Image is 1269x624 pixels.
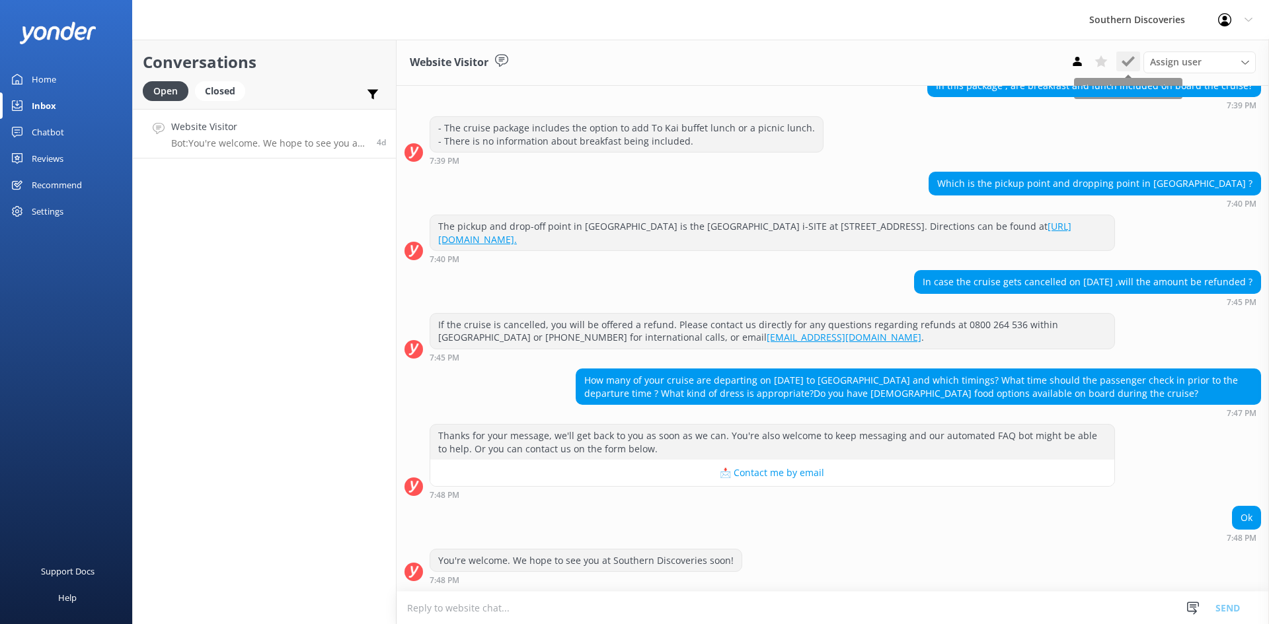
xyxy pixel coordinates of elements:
[430,491,459,499] strong: 7:48 PM
[410,54,488,71] h3: Website Visitor
[767,331,921,343] a: [EMAIL_ADDRESS][DOMAIN_NAME]
[32,172,82,198] div: Recommend
[195,83,252,98] a: Closed
[927,100,1261,110] div: 07:39pm 07-Aug-2025 (UTC +12:00) Pacific/Auckland
[438,220,1071,246] a: [URL][DOMAIN_NAME].
[171,137,367,149] p: Bot: You're welcome. We hope to see you at Southern Discoveries soon!
[576,408,1261,417] div: 07:47pm 07-Aug-2025 (UTC +12:00) Pacific/Auckland
[1227,298,1256,306] strong: 7:45 PM
[1233,506,1260,529] div: Ok
[430,460,1114,486] button: 📩 Contact me by email
[32,92,56,119] div: Inbox
[1227,102,1256,110] strong: 7:39 PM
[32,198,63,225] div: Settings
[430,254,1115,263] div: 07:40pm 07-Aug-2025 (UTC +12:00) Pacific/Auckland
[430,576,459,584] strong: 7:48 PM
[430,314,1114,349] div: If the cruise is cancelled, you will be offered a refund. Please contact us directly for any ques...
[430,117,823,152] div: - The cruise package includes the option to add To Kai buffet lunch or a picnic lunch. - There is...
[143,81,188,101] div: Open
[928,75,1260,97] div: In this package , are breakfast and lunch included on board the cruise?
[32,119,64,145] div: Chatbot
[32,145,63,172] div: Reviews
[32,66,56,92] div: Home
[58,584,77,611] div: Help
[133,109,396,158] a: Website VisitorBot:You're welcome. We hope to see you at Southern Discoveries soon!4d
[1227,409,1256,417] strong: 7:47 PM
[1227,533,1261,542] div: 07:48pm 07-Aug-2025 (UTC +12:00) Pacific/Auckland
[430,256,459,263] strong: 7:40 PM
[1150,55,1202,69] span: Assign user
[915,271,1260,293] div: In case the cruise gets cancelled on [DATE] ,will the amount be refunded ?
[171,120,367,134] h4: Website Visitor
[430,156,824,165] div: 07:39pm 07-Aug-2025 (UTC +12:00) Pacific/Auckland
[195,81,245,101] div: Closed
[430,353,1115,362] div: 07:45pm 07-Aug-2025 (UTC +12:00) Pacific/Auckland
[430,425,1114,460] div: Thanks for your message, we'll get back to you as soon as we can. You're also welcome to keep mes...
[914,297,1261,306] div: 07:45pm 07-Aug-2025 (UTC +12:00) Pacific/Auckland
[430,354,459,362] strong: 7:45 PM
[430,157,459,165] strong: 7:39 PM
[41,558,95,584] div: Support Docs
[377,137,386,148] span: 07:48pm 07-Aug-2025 (UTC +12:00) Pacific/Auckland
[143,50,386,75] h2: Conversations
[576,369,1260,404] div: How many of your cruise are departing on [DATE] to [GEOGRAPHIC_DATA] and which timings? What time...
[430,549,742,572] div: You're welcome. We hope to see you at Southern Discoveries soon!
[430,490,1115,499] div: 07:48pm 07-Aug-2025 (UTC +12:00) Pacific/Auckland
[1143,52,1256,73] div: Assign User
[929,172,1260,195] div: Which is the pickup point and dropping point in [GEOGRAPHIC_DATA] ?
[430,575,742,584] div: 07:48pm 07-Aug-2025 (UTC +12:00) Pacific/Auckland
[929,199,1261,208] div: 07:40pm 07-Aug-2025 (UTC +12:00) Pacific/Auckland
[430,215,1114,250] div: The pickup and drop-off point in [GEOGRAPHIC_DATA] is the [GEOGRAPHIC_DATA] i-SITE at [STREET_ADD...
[1227,534,1256,542] strong: 7:48 PM
[1227,200,1256,208] strong: 7:40 PM
[143,83,195,98] a: Open
[20,22,96,44] img: yonder-white-logo.png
